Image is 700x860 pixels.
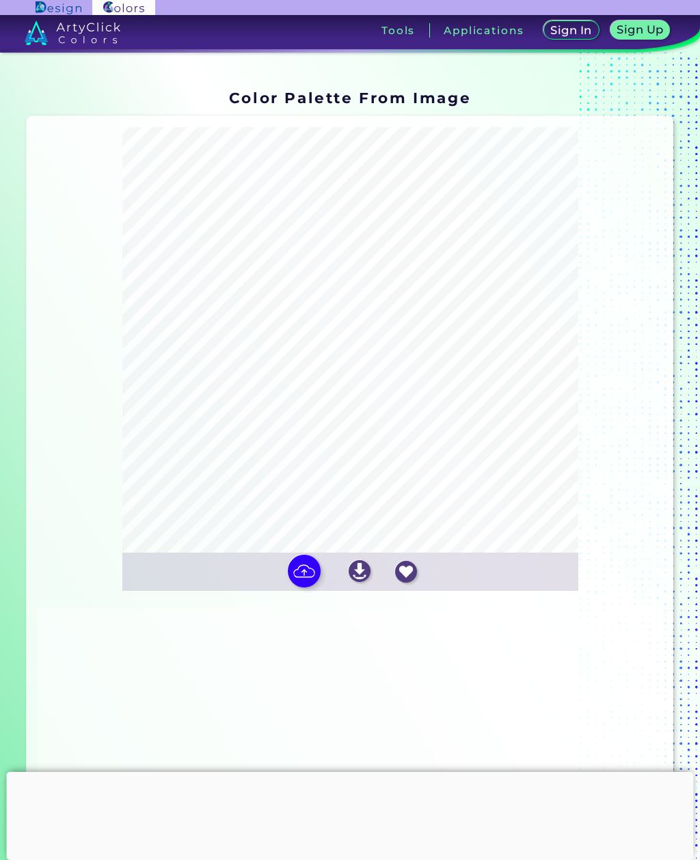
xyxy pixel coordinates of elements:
a: Sign Up [613,22,667,39]
iframe: Advertisement [7,772,694,857]
h3: Applications [444,25,524,36]
img: icon picture [288,555,321,587]
h5: Sign Up [619,25,661,35]
h1: Color Palette From Image [229,87,471,108]
img: logo_artyclick_colors_white.svg [25,20,121,45]
img: icon_favourite_white.svg [395,561,417,583]
h3: Tools [381,25,415,36]
img: icon_download_white.svg [349,560,371,582]
a: Sign In [546,22,597,39]
img: ArtyClick Design logo [36,1,81,14]
h5: Sign In [552,25,590,36]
